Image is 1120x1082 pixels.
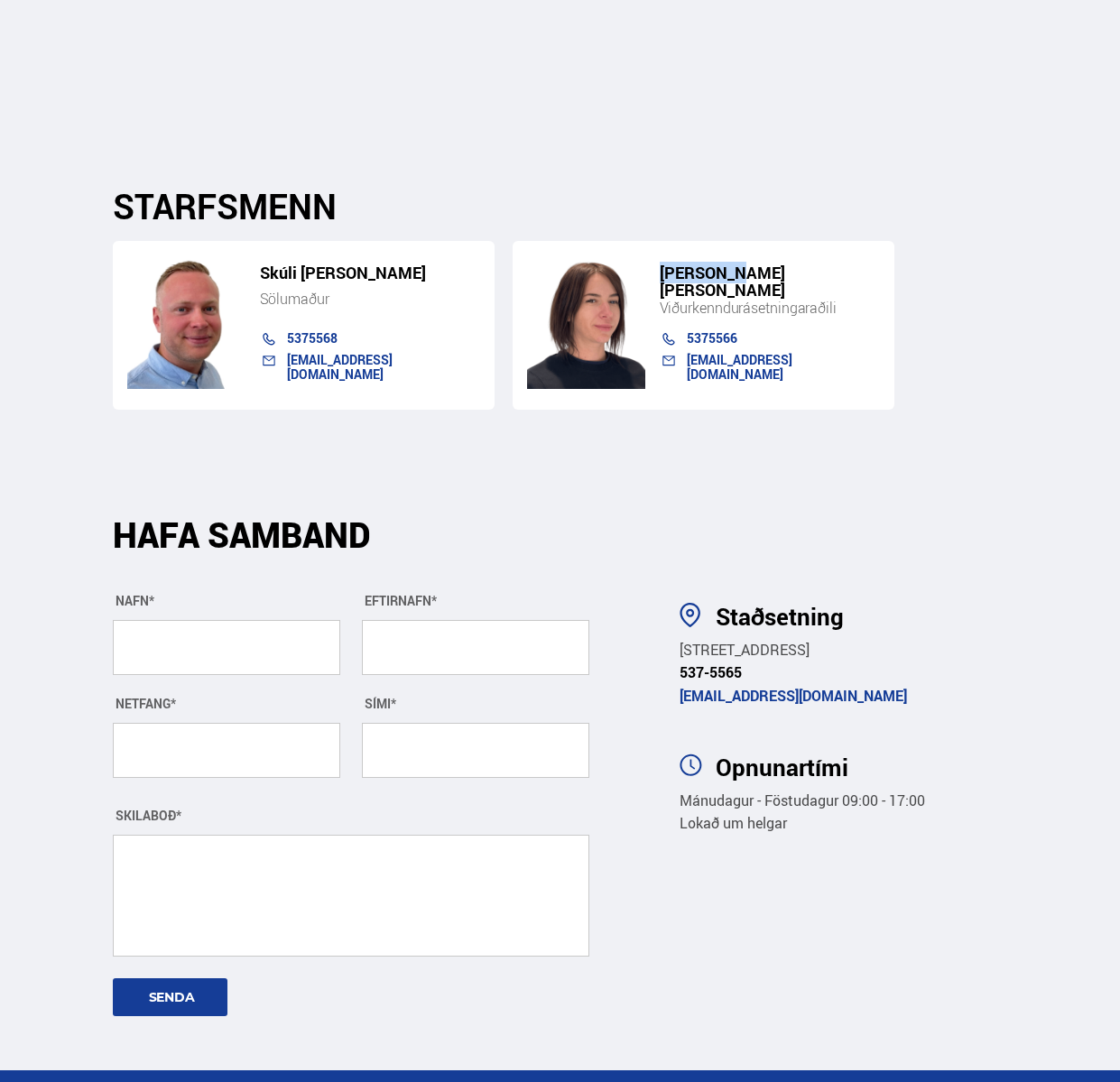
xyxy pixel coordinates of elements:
[743,298,837,318] span: ásetningaraðili
[113,697,340,711] div: NETFANG*
[287,329,338,347] a: 5375568
[680,791,925,810] span: Mánudagur - Föstudagur 09:00 - 17:00
[362,594,589,608] div: EFTIRNAFN*
[660,264,880,299] h5: [PERSON_NAME] [PERSON_NAME]
[680,640,810,660] a: [STREET_ADDRESS]
[14,7,69,61] button: Opna LiveChat spjallviðmót
[113,186,1007,227] h2: STARFSMENN
[680,603,700,627] img: pw9sMCDar5Ii6RG5.svg
[113,809,589,823] div: SKILABOÐ*
[716,754,1007,781] h3: Opnunartími
[127,253,245,389] img: m7PZdWzYfFvz2vuk.png
[680,662,742,682] a: 537-5565
[287,351,393,383] a: [EMAIL_ADDRESS][DOMAIN_NAME]
[680,813,787,833] span: Lokað um helgar
[660,299,880,317] div: Viðurkenndur
[680,754,702,776] img: 5L2kbIWUWlfci3BR.svg
[527,253,645,389] img: TiAwD7vhpwHUHg8j.png
[680,686,907,706] a: [EMAIL_ADDRESS][DOMAIN_NAME]
[687,329,737,347] a: 5375566
[362,697,589,711] div: SÍMI*
[260,264,480,282] h5: Skúli [PERSON_NAME]
[260,290,480,308] div: Sölumaður
[113,978,227,1016] button: SENDA
[113,522,589,571] div: HAFA SAMBAND
[716,603,1007,630] h3: Staðsetning
[113,594,340,608] div: NAFN*
[687,351,792,383] a: [EMAIL_ADDRESS][DOMAIN_NAME]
